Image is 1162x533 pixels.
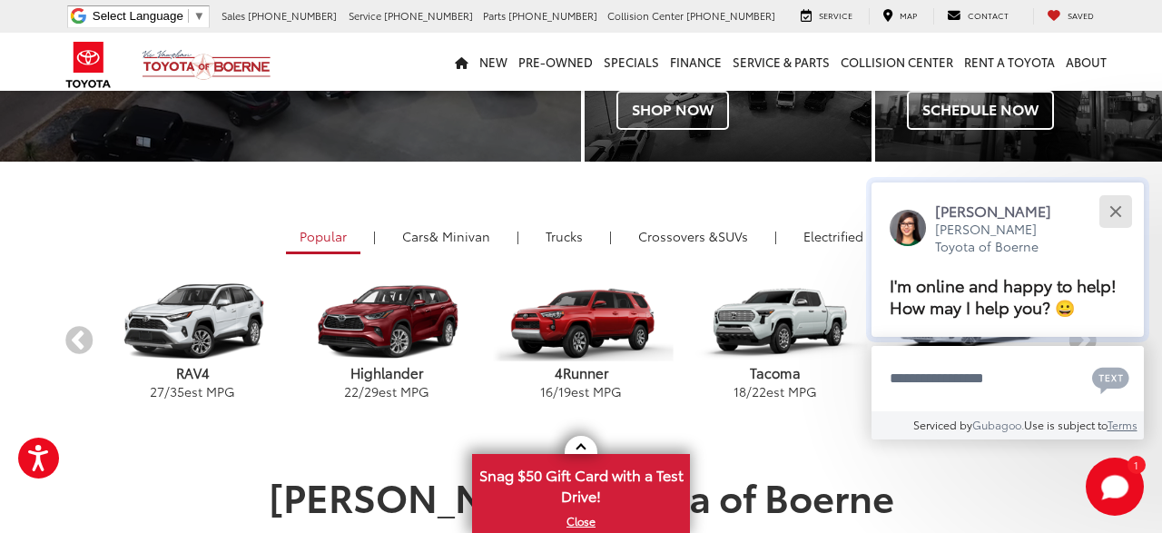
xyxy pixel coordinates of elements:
[605,227,616,245] li: |
[869,8,931,25] a: Map
[959,33,1060,91] a: Rent a Toyota
[933,8,1022,25] a: Contact
[290,382,484,400] p: / est MPG
[484,382,678,400] p: / est MPG
[429,227,490,245] span: & Minivan
[1096,192,1135,231] button: Close
[1060,33,1112,91] a: About
[54,35,123,94] img: Toyota
[607,8,684,23] span: Collision Center
[625,221,762,252] a: SUVs
[935,201,1069,221] p: [PERSON_NAME]
[100,282,284,361] img: Toyota RAV4
[734,382,746,400] span: 18
[890,272,1117,319] span: I'm online and happy to help! How may I help you? 😀
[294,282,478,361] img: Toyota Highlander
[1086,458,1144,516] svg: Start Chat
[935,221,1069,256] p: [PERSON_NAME] Toyota of Boerne
[508,8,597,23] span: [PHONE_NUMBER]
[64,325,95,357] button: Previous
[972,417,1024,432] a: Gubagoo.
[752,382,766,400] span: 22
[142,49,271,81] img: Vic Vaughan Toyota of Boerne
[95,363,290,382] p: RAV4
[1068,9,1094,21] span: Saved
[532,221,596,252] a: Trucks
[1024,417,1108,432] span: Use is subject to
[222,8,245,23] span: Sales
[638,227,718,245] span: Crossovers &
[389,221,504,252] a: Cars
[349,8,381,23] span: Service
[790,221,877,252] a: Electrified
[558,382,571,400] span: 19
[900,9,917,21] span: Map
[483,8,506,23] span: Parts
[95,382,290,400] p: / est MPG
[488,282,673,360] img: Toyota 4Runner
[474,33,513,91] a: New
[188,9,189,23] span: ​
[770,227,782,245] li: |
[683,282,867,361] img: Toyota Tacoma
[290,363,484,382] p: Highlander
[907,91,1054,129] span: Schedule Now
[369,227,380,245] li: |
[540,382,553,400] span: 16
[93,9,183,23] span: Select Language
[286,221,360,254] a: Popular
[678,363,872,382] p: Tacoma
[871,346,1144,411] textarea: Type your message
[384,8,473,23] span: [PHONE_NUMBER]
[686,8,775,23] span: [PHONE_NUMBER]
[913,417,972,432] span: Serviced by
[1033,8,1108,25] a: My Saved Vehicles
[1134,460,1138,469] span: 1
[64,267,1098,416] aside: carousel
[787,8,866,25] a: Service
[150,382,164,400] span: 27
[344,382,359,400] span: 22
[248,8,337,23] span: [PHONE_NUMBER]
[1086,458,1144,516] button: Toggle Chat Window
[616,91,729,129] span: Shop Now
[678,382,872,400] p: / est MPG
[449,33,474,91] a: Home
[598,33,665,91] a: Specials
[193,9,205,23] span: ▼
[835,33,959,91] a: Collision Center
[665,33,727,91] a: Finance
[819,9,852,21] span: Service
[241,475,921,517] h1: [PERSON_NAME] Toyota of Boerne
[364,382,379,400] span: 29
[727,33,835,91] a: Service & Parts: Opens in a new tab
[513,33,598,91] a: Pre-Owned
[512,227,524,245] li: |
[93,9,205,23] a: Select Language​
[1108,417,1137,432] a: Terms
[1092,365,1129,394] svg: Text
[484,363,678,382] p: 4Runner
[474,456,688,511] span: Snag $50 Gift Card with a Test Drive!
[968,9,1009,21] span: Contact
[170,382,184,400] span: 35
[1087,358,1135,399] button: Chat with SMS
[871,183,1144,439] div: Close[PERSON_NAME][PERSON_NAME] Toyota of BoerneI'm online and happy to help! How may I help you?...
